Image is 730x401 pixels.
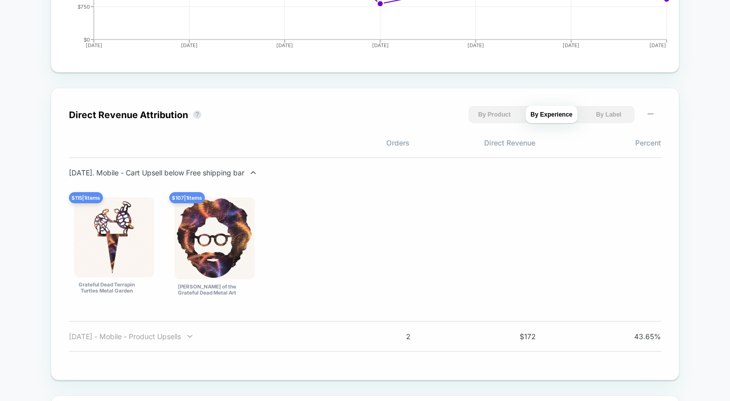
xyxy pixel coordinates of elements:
[615,332,661,341] span: 43.65 %
[74,281,139,294] div: Grateful Dead Terrapin Turtles Metal Garden Stake 8", 14" or 18" or custom size
[193,111,201,119] button: ?
[467,42,484,48] tspan: [DATE]
[174,197,254,279] img: Jerry Garcia of the Grateful Dead Metal Art
[174,283,240,296] div: [PERSON_NAME] of the Grateful Dead Metal Art
[582,106,635,123] button: By Label
[490,332,536,341] span: $ 172
[69,168,336,177] div: [DATE]. Mobile - Cart Upsell below Free shipping bar
[74,197,154,277] img: Grateful Dead Terrapin Turtles Metal Garden Stake 8", 14" or 18" or custom size
[649,42,666,48] tspan: [DATE]
[84,37,90,43] tspan: $0
[410,138,535,147] span: Direct Revenue
[181,42,198,48] tspan: [DATE]
[563,42,579,48] tspan: [DATE]
[69,110,188,120] div: Direct Revenue Attribution
[86,42,102,48] tspan: [DATE]
[69,332,336,341] div: [DATE] - Mobile - Product Upsells
[169,192,205,203] div: $ 107 | 1 items
[276,42,293,48] tspan: [DATE]
[69,192,103,203] div: $ 115 | 1 items
[468,106,521,123] button: By Product
[365,332,411,341] span: 2
[284,138,410,147] span: Orders
[372,42,389,48] tspan: [DATE]
[526,106,578,123] button: By Experience
[78,4,90,10] tspan: $750
[535,138,661,147] span: Percent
